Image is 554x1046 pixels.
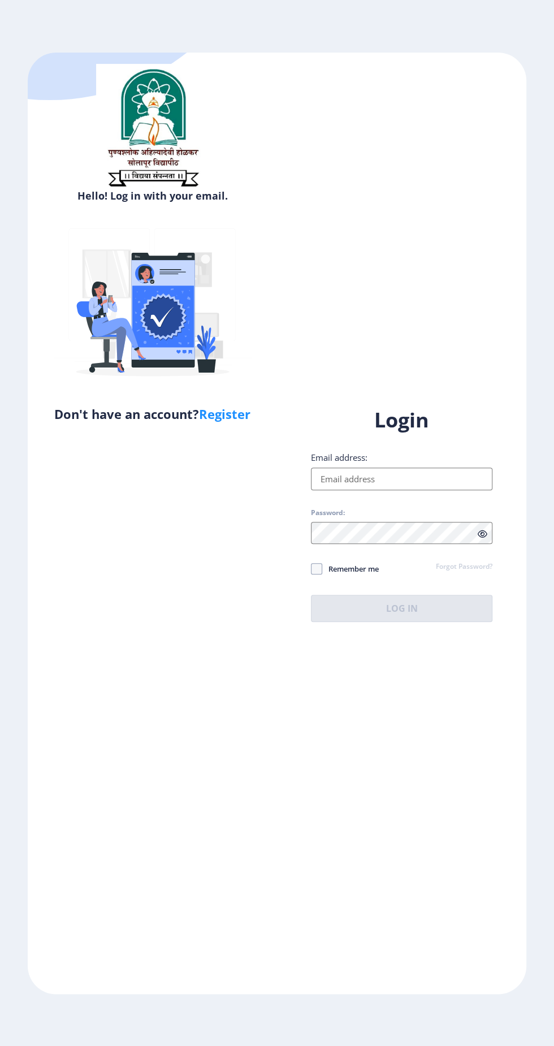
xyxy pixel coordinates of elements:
[311,508,345,517] label: Password:
[36,189,269,202] h6: Hello! Log in with your email.
[311,468,492,490] input: Email address
[54,207,252,405] img: Verified-rafiki.svg
[311,452,367,463] label: Email address:
[96,64,209,192] img: sulogo.png
[311,407,492,434] h1: Login
[311,595,492,622] button: Log In
[322,562,379,576] span: Remember me
[199,405,250,422] a: Register
[436,562,492,572] a: Forgot Password?
[36,405,269,423] h5: Don't have an account?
